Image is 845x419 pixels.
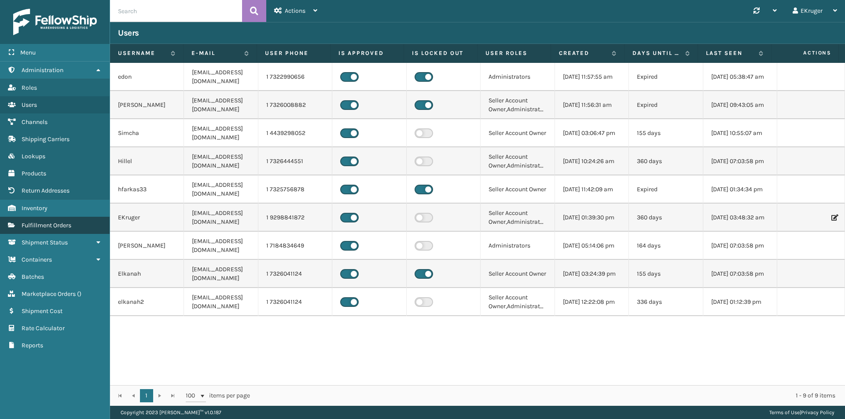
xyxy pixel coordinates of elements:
[629,288,703,316] td: 336 days
[769,409,800,415] a: Terms of Use
[769,406,834,419] div: |
[22,256,52,263] span: Containers
[184,260,258,288] td: [EMAIL_ADDRESS][DOMAIN_NAME]
[706,49,754,57] label: Last Seen
[258,91,332,119] td: 1 7326008882
[258,288,332,316] td: 1 7326041124
[285,7,305,15] span: Actions
[703,91,777,119] td: [DATE] 09:43:05 am
[338,49,396,57] label: Is Approved
[555,63,629,91] td: [DATE] 11:57:55 am
[629,119,703,147] td: 155 days
[703,260,777,288] td: [DATE] 07:03:58 pm
[110,63,184,91] td: edon
[481,288,555,316] td: Seller Account Owner,Administrators
[184,204,258,232] td: [EMAIL_ADDRESS][DOMAIN_NAME]
[629,232,703,260] td: 164 days
[703,204,777,232] td: [DATE] 03:48:32 am
[258,204,332,232] td: 1 9298841872
[22,118,48,126] span: Channels
[22,170,46,177] span: Products
[703,147,777,175] td: [DATE] 07:03:58 pm
[258,260,332,288] td: 1 7326041124
[22,342,43,349] span: Reports
[118,28,139,38] h3: Users
[22,187,70,194] span: Return Addresses
[412,49,469,57] label: Is Locked Out
[22,239,68,246] span: Shipment Status
[110,175,184,204] td: hfarkas33
[481,91,555,119] td: Seller Account Owner,Administrators
[258,147,332,175] td: 1 7326444551
[555,260,629,288] td: [DATE] 03:24:39 pm
[481,260,555,288] td: Seller Account Owner
[703,63,777,91] td: [DATE] 05:38:47 am
[184,91,258,119] td: [EMAIL_ADDRESS][DOMAIN_NAME]
[559,49,607,57] label: Created
[186,389,250,402] span: items per page
[258,175,332,204] td: 1 7325756878
[191,49,240,57] label: E-mail
[485,49,543,57] label: User Roles
[632,49,681,57] label: Days until password expires
[184,288,258,316] td: [EMAIL_ADDRESS][DOMAIN_NAME]
[140,389,153,402] a: 1
[481,175,555,204] td: Seller Account Owner
[121,406,221,419] p: Copyright 2023 [PERSON_NAME]™ v 1.0.187
[555,288,629,316] td: [DATE] 12:22:08 pm
[555,119,629,147] td: [DATE] 03:06:47 pm
[555,204,629,232] td: [DATE] 01:39:30 pm
[110,288,184,316] td: elkanah2
[118,49,166,57] label: Username
[555,232,629,260] td: [DATE] 05:14:06 pm
[801,409,834,415] a: Privacy Policy
[184,119,258,147] td: [EMAIL_ADDRESS][DOMAIN_NAME]
[110,147,184,175] td: Hillel
[22,101,37,109] span: Users
[110,232,184,260] td: [PERSON_NAME]
[629,147,703,175] td: 360 days
[13,9,97,35] img: logo
[265,49,322,57] label: User phone
[703,175,777,204] td: [DATE] 01:34:34 pm
[184,63,258,91] td: [EMAIL_ADDRESS][DOMAIN_NAME]
[22,273,44,281] span: Batches
[481,232,555,260] td: Administrators
[774,46,837,60] span: Actions
[110,91,184,119] td: [PERSON_NAME]
[110,119,184,147] td: Simcha
[22,307,62,315] span: Shipment Cost
[555,91,629,119] td: [DATE] 11:56:31 am
[22,222,71,229] span: Fulfillment Orders
[831,215,837,221] i: Edit
[629,204,703,232] td: 360 days
[22,204,48,212] span: Inventory
[22,290,76,298] span: Marketplace Orders
[184,175,258,204] td: [EMAIL_ADDRESS][DOMAIN_NAME]
[184,232,258,260] td: [EMAIL_ADDRESS][DOMAIN_NAME]
[20,49,36,56] span: Menu
[22,135,70,143] span: Shipping Carriers
[258,63,332,91] td: 1 7322990656
[110,260,184,288] td: Elkanah
[22,324,65,332] span: Rate Calculator
[110,204,184,232] td: EKruger
[703,288,777,316] td: [DATE] 01:12:39 pm
[22,153,45,160] span: Lookups
[703,232,777,260] td: [DATE] 07:03:58 pm
[262,391,835,400] div: 1 - 9 of 9 items
[629,63,703,91] td: Expired
[258,232,332,260] td: 1 7184834649
[258,119,332,147] td: 1 4439298052
[481,147,555,175] td: Seller Account Owner,Administrators
[555,175,629,204] td: [DATE] 11:42:09 am
[481,119,555,147] td: Seller Account Owner
[186,391,199,400] span: 100
[629,260,703,288] td: 155 days
[184,147,258,175] td: [EMAIL_ADDRESS][DOMAIN_NAME]
[77,290,81,298] span: ( )
[629,175,703,204] td: Expired
[629,91,703,119] td: Expired
[555,147,629,175] td: [DATE] 10:24:26 am
[22,84,37,91] span: Roles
